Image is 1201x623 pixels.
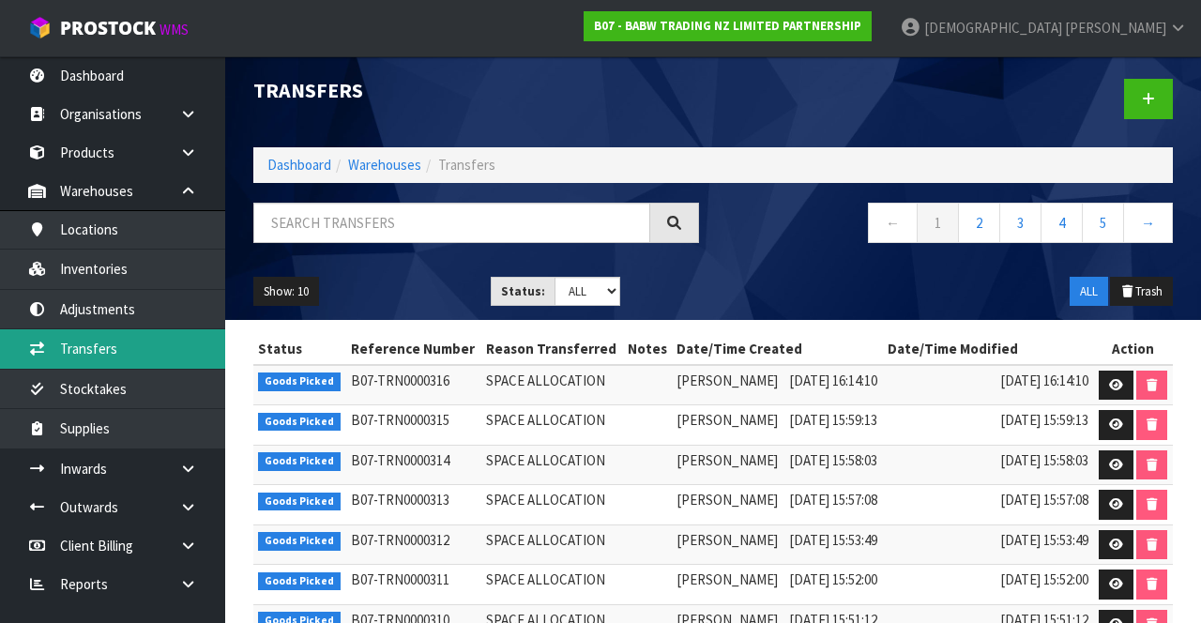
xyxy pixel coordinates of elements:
[60,16,156,40] span: ProStock
[258,572,341,591] span: Goods Picked
[1041,203,1083,243] a: 4
[924,19,1062,37] span: [DEMOGRAPHIC_DATA]
[784,365,883,405] td: [DATE] 16:14:10
[253,277,319,307] button: Show: 10
[346,334,481,364] th: Reference Number
[784,445,883,485] td: [DATE] 15:58:03
[258,372,341,391] span: Goods Picked
[584,11,872,41] a: B07 - BABW TRADING NZ LIMITED PARTNERSHIP
[958,203,1000,243] a: 2
[481,565,623,605] td: SPACE ALLOCATION
[481,365,623,405] td: SPACE ALLOCATION
[160,21,189,38] small: WMS
[672,524,784,565] td: [PERSON_NAME]
[784,485,883,525] td: [DATE] 15:57:08
[672,365,784,405] td: [PERSON_NAME]
[501,283,545,299] strong: Status:
[253,79,699,101] h1: Transfers
[346,524,481,565] td: B07-TRN0000312
[996,365,1094,405] td: [DATE] 16:14:10
[258,532,341,551] span: Goods Picked
[672,485,784,525] td: [PERSON_NAME]
[727,203,1173,249] nav: Page navigation
[346,365,481,405] td: B07-TRN0000316
[784,524,883,565] td: [DATE] 15:53:49
[346,565,481,605] td: B07-TRN0000311
[672,445,784,485] td: [PERSON_NAME]
[438,156,495,174] span: Transfers
[346,405,481,446] td: B07-TRN0000315
[258,452,341,471] span: Goods Picked
[917,203,959,243] a: 1
[481,524,623,565] td: SPACE ALLOCATION
[784,405,883,446] td: [DATE] 15:59:13
[28,16,52,39] img: cube-alt.png
[258,413,341,432] span: Goods Picked
[672,565,784,605] td: [PERSON_NAME]
[1110,277,1173,307] button: Trash
[883,334,1094,364] th: Date/Time Modified
[1070,277,1108,307] button: ALL
[594,18,861,34] strong: B07 - BABW TRADING NZ LIMITED PARTNERSHIP
[1094,334,1173,364] th: Action
[996,445,1094,485] td: [DATE] 15:58:03
[258,493,341,511] span: Goods Picked
[996,405,1094,446] td: [DATE] 15:59:13
[868,203,918,243] a: ←
[996,524,1094,565] td: [DATE] 15:53:49
[672,334,883,364] th: Date/Time Created
[253,334,346,364] th: Status
[481,485,623,525] td: SPACE ALLOCATION
[996,565,1094,605] td: [DATE] 15:52:00
[348,156,421,174] a: Warehouses
[999,203,1041,243] a: 3
[253,203,650,243] input: Search transfers
[784,565,883,605] td: [DATE] 15:52:00
[481,405,623,446] td: SPACE ALLOCATION
[346,485,481,525] td: B07-TRN0000313
[996,485,1094,525] td: [DATE] 15:57:08
[623,334,673,364] th: Notes
[481,445,623,485] td: SPACE ALLOCATION
[1123,203,1173,243] a: →
[1082,203,1124,243] a: 5
[1065,19,1166,37] span: [PERSON_NAME]
[672,405,784,446] td: [PERSON_NAME]
[346,445,481,485] td: B07-TRN0000314
[267,156,331,174] a: Dashboard
[481,334,623,364] th: Reason Transferred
